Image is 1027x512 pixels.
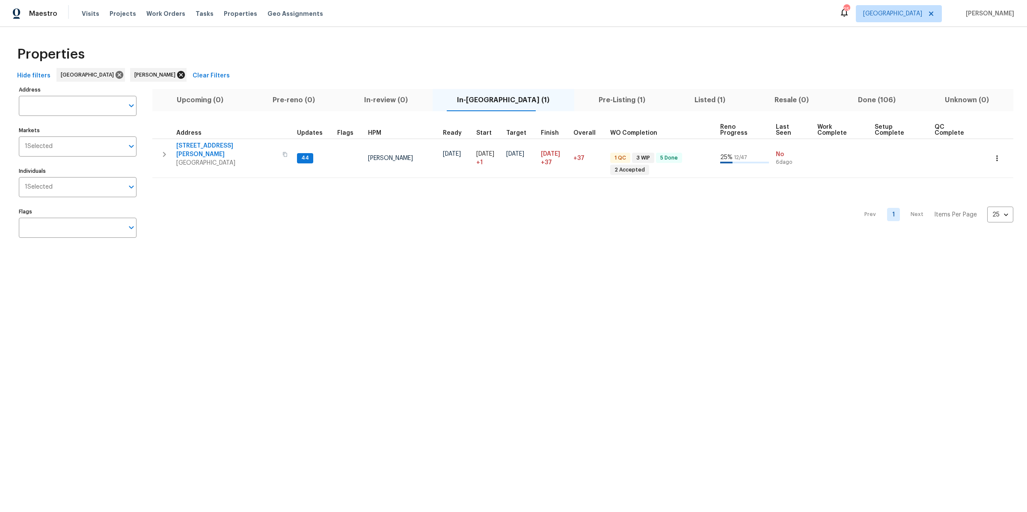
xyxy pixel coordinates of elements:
button: Hide filters [14,68,54,84]
span: 1 Selected [25,183,53,191]
span: [GEOGRAPHIC_DATA] [176,159,277,167]
span: 2 Accepted [611,166,648,174]
span: Overall [573,130,596,136]
span: In-[GEOGRAPHIC_DATA] (1) [438,94,569,106]
nav: Pagination Navigation [856,183,1013,246]
span: 1 Selected [25,143,53,150]
div: [GEOGRAPHIC_DATA] [56,68,125,82]
span: [PERSON_NAME] [962,9,1014,18]
div: 25 [987,204,1013,226]
span: [GEOGRAPHIC_DATA] [863,9,922,18]
span: Visits [82,9,99,18]
div: 25 [843,5,849,14]
span: Unknown (0) [925,94,1008,106]
span: Pre-reno (0) [253,94,335,106]
span: Updates [297,130,323,136]
span: Finish [541,130,559,136]
span: [DATE] [541,151,560,157]
span: Properties [17,50,85,59]
button: Open [125,140,137,152]
div: [PERSON_NAME] [130,68,187,82]
label: Address [19,87,137,92]
td: 37 day(s) past target finish date [570,139,607,178]
span: [DATE] [506,151,524,157]
span: Listed (1) [675,94,745,106]
button: Clear Filters [189,68,233,84]
div: Target renovation project end date [506,130,534,136]
span: WO Completion [610,130,657,136]
span: Work Orders [146,9,185,18]
span: [GEOGRAPHIC_DATA] [61,71,117,79]
label: Markets [19,128,137,133]
span: Address [176,130,202,136]
div: Days past target finish date [573,130,603,136]
span: Hide filters [17,71,50,81]
span: Last Seen [776,124,803,136]
span: 25 % [720,154,733,160]
span: 3 WIP [633,154,653,162]
td: Project started 1 days late [473,139,503,178]
span: No [776,150,811,159]
span: Setup Complete [875,124,920,136]
span: Ready [443,130,462,136]
span: Upcoming (0) [157,94,243,106]
span: [DATE] [443,151,461,157]
span: [DATE] [476,151,494,157]
span: Tasks [196,11,214,17]
div: Actual renovation start date [476,130,499,136]
button: Open [125,100,137,112]
span: 6d ago [776,159,811,166]
div: Earliest renovation start date (first business day after COE or Checkout) [443,130,469,136]
a: Goto page 1 [887,208,900,221]
span: In-review (0) [345,94,427,106]
span: Pre-Listing (1) [579,94,665,106]
span: +37 [573,155,585,161]
span: Reno Progress [720,124,761,136]
p: Items Per Page [934,210,977,219]
span: 1 QC [611,154,629,162]
span: [PERSON_NAME] [368,155,413,161]
span: Projects [110,9,136,18]
div: Projected renovation finish date [541,130,567,136]
span: +37 [541,158,552,167]
span: Properties [224,9,257,18]
span: HPM [368,130,381,136]
span: [STREET_ADDRESS][PERSON_NAME] [176,142,277,159]
span: Geo Assignments [267,9,323,18]
button: Open [125,181,137,193]
span: Target [506,130,526,136]
span: + 1 [476,158,483,167]
span: 44 [298,154,312,162]
span: Work Complete [817,124,860,136]
td: Scheduled to finish 37 day(s) late [537,139,570,178]
span: Flags [337,130,353,136]
span: 12 / 47 [734,155,747,160]
span: [PERSON_NAME] [134,71,179,79]
label: Individuals [19,169,137,174]
span: 5 Done [657,154,681,162]
span: Clear Filters [193,71,230,81]
span: Start [476,130,492,136]
span: Resale (0) [755,94,828,106]
span: Done (106) [838,94,915,106]
span: Maestro [29,9,57,18]
button: Open [125,222,137,234]
label: Flags [19,209,137,214]
span: QC Complete [935,124,973,136]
